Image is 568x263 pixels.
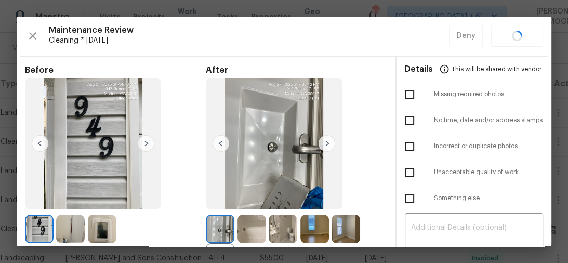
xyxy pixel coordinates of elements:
span: Maintenance Review [49,25,449,35]
span: Details [405,57,433,82]
img: right-chevron-button-url [319,135,335,152]
span: Before [25,65,206,75]
span: Something else [434,194,544,203]
span: Missing required photos [434,90,544,99]
img: left-chevron-button-url [32,135,48,152]
span: Cleaning * [DATE] [49,35,449,46]
div: Unacceptable quality of work [397,160,552,186]
div: Something else [397,186,552,212]
span: This will be shared with vendor [452,57,541,82]
div: Incorrect or duplicate photos [397,134,552,160]
div: No time, date and/or address stamps [397,108,552,134]
span: Unacceptable quality of work [434,168,544,177]
span: After [206,65,387,75]
span: Incorrect or duplicate photos [434,142,544,151]
div: Missing required photos [397,82,552,108]
img: right-chevron-button-url [138,135,154,152]
span: No time, date and/or address stamps [434,116,544,125]
img: left-chevron-button-url [213,135,229,152]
